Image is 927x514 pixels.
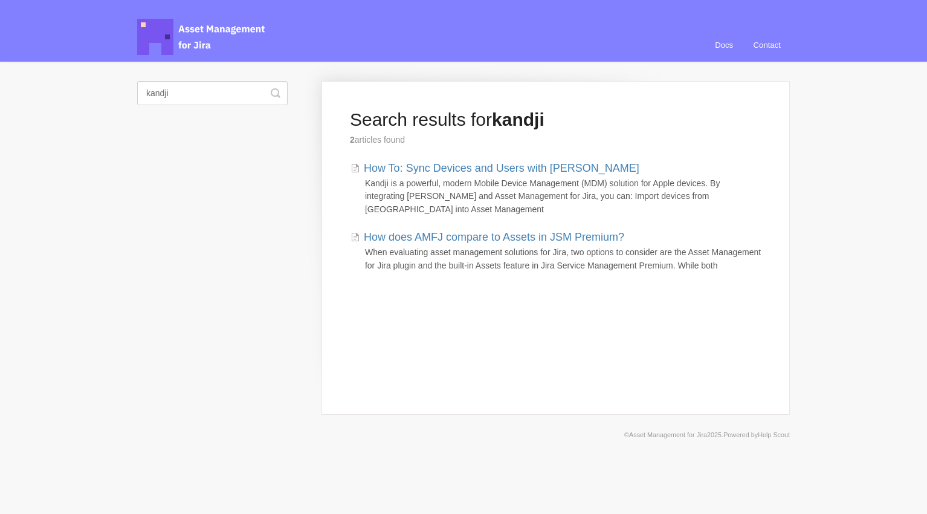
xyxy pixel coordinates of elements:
[350,109,761,131] h1: Search results for
[492,109,544,129] strong: kandji
[350,229,624,246] a: How does AMFJ compare to Assets in JSM Premium?
[350,134,761,147] p: articles found
[629,431,707,438] a: Asset Management for Jira
[350,135,355,145] strong: 2
[365,177,761,216] p: Kandji is a powerful, modern Mobile Device Management (MDM) solution for Apple devices. By integr...
[758,431,790,438] a: Help Scout
[350,160,639,177] a: How To: Sync Devices and Users with [PERSON_NAME]
[745,29,790,62] a: Contact
[137,429,790,440] p: © 2025.
[706,29,742,62] a: Docs
[137,81,288,105] input: Search
[723,431,790,438] span: Powered by
[365,246,761,272] p: When evaluating asset management solutions for Jira, two options to consider are the Asset Manage...
[137,19,266,55] span: Asset Management for Jira Docs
